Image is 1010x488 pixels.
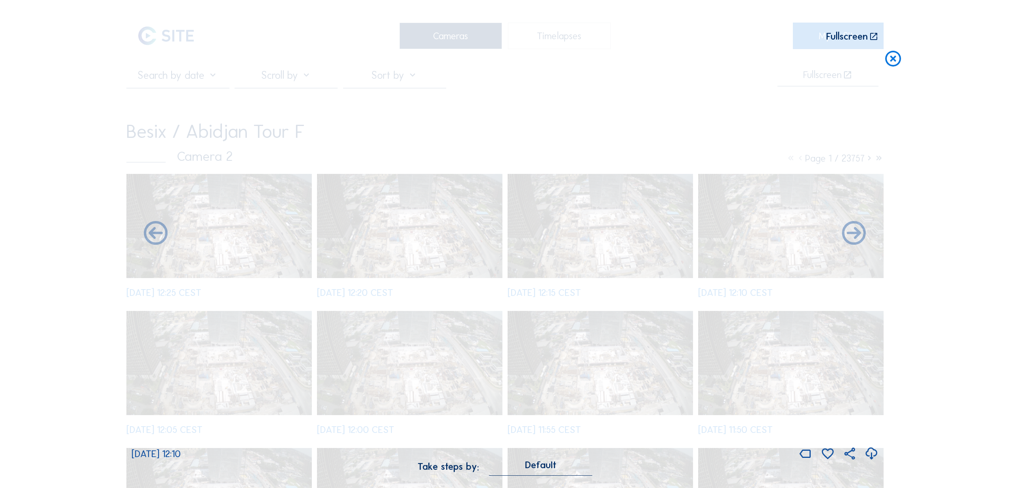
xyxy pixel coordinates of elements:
span: [DATE] 12:10 [132,448,181,459]
div: Fullscreen [826,32,868,42]
i: Back [840,220,868,248]
div: Default [489,461,592,475]
i: Forward [141,220,170,248]
div: Take steps by: [418,462,479,471]
div: Default [525,461,556,469]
